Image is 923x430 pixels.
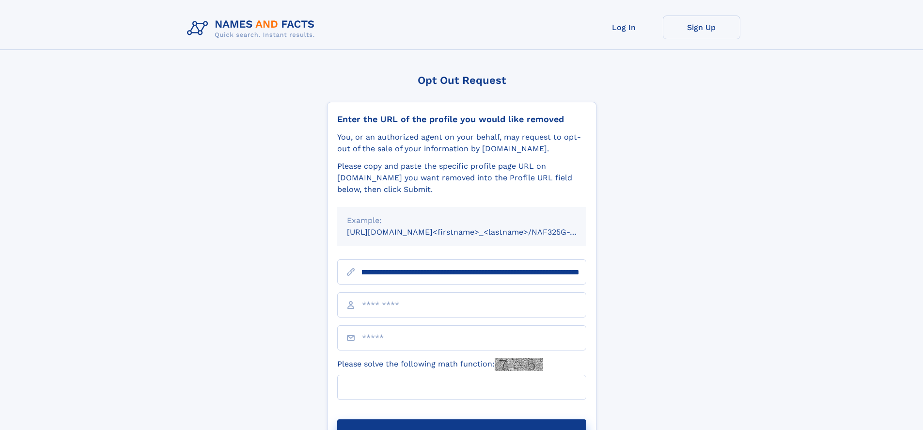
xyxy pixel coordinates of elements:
[347,227,605,237] small: [URL][DOMAIN_NAME]<firstname>_<lastname>/NAF325G-xxxxxxxx
[337,114,586,125] div: Enter the URL of the profile you would like removed
[337,131,586,155] div: You, or an authorized agent on your behalf, may request to opt-out of the sale of your informatio...
[347,215,577,226] div: Example:
[663,16,740,39] a: Sign Up
[327,74,596,86] div: Opt Out Request
[585,16,663,39] a: Log In
[337,358,543,371] label: Please solve the following math function:
[337,160,586,195] div: Please copy and paste the specific profile page URL on [DOMAIN_NAME] you want removed into the Pr...
[183,16,323,42] img: Logo Names and Facts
